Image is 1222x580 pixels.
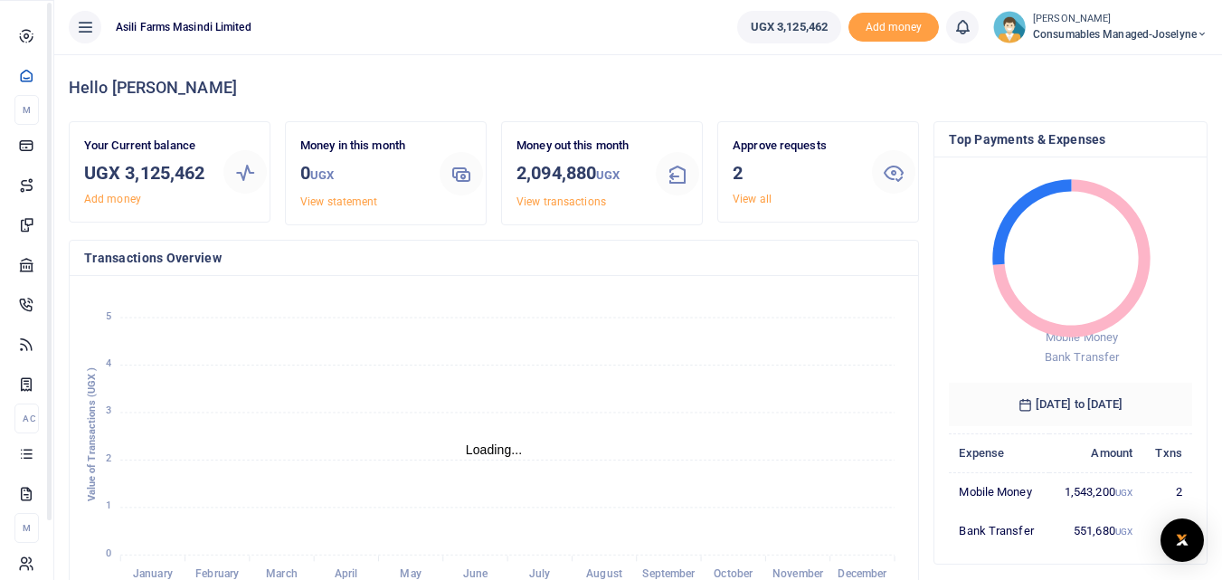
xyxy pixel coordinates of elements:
[949,129,1192,149] h4: Top Payments & Expenses
[993,11,1026,43] img: profile-user
[84,159,209,186] h3: UGX 3,125,462
[516,195,606,208] a: View transactions
[751,18,828,36] span: UGX 3,125,462
[1049,433,1142,472] th: Amount
[949,511,1049,549] td: Bank Transfer
[848,13,939,43] span: Add money
[596,168,620,182] small: UGX
[516,159,641,189] h3: 2,094,880
[1160,518,1204,562] div: Open Intercom Messenger
[106,500,111,512] tspan: 1
[14,95,39,125] li: M
[14,404,39,433] li: Ac
[14,513,39,543] li: M
[1115,488,1132,498] small: UGX
[106,310,111,322] tspan: 5
[1142,433,1192,472] th: Txns
[733,159,857,186] h3: 2
[466,442,523,457] text: Loading...
[109,19,259,35] span: Asili Farms Masindi Limited
[106,547,111,559] tspan: 0
[106,357,111,369] tspan: 4
[730,11,848,43] li: Wallet ballance
[1046,330,1118,344] span: Mobile Money
[1142,472,1192,511] td: 2
[300,137,425,156] p: Money in this month
[949,472,1049,511] td: Mobile Money
[106,452,111,464] tspan: 2
[69,78,1208,98] h4: Hello [PERSON_NAME]
[1142,511,1192,549] td: 1
[1049,511,1142,549] td: 551,680
[86,367,98,502] text: Value of Transactions (UGX )
[1045,350,1119,364] span: Bank Transfer
[84,248,904,268] h4: Transactions Overview
[737,11,841,43] a: UGX 3,125,462
[300,159,425,189] h3: 0
[106,405,111,417] tspan: 3
[733,193,772,205] a: View all
[300,195,377,208] a: View statement
[516,137,641,156] p: Money out this month
[310,168,334,182] small: UGX
[1115,527,1132,537] small: UGX
[949,383,1192,426] h6: [DATE] to [DATE]
[1033,12,1208,27] small: [PERSON_NAME]
[84,193,141,205] a: Add money
[949,433,1049,472] th: Expense
[993,11,1208,43] a: profile-user [PERSON_NAME] Consumables managed-Joselyne
[1049,472,1142,511] td: 1,543,200
[84,137,209,156] p: Your Current balance
[848,19,939,33] a: Add money
[733,137,857,156] p: Approve requests
[1033,26,1208,43] span: Consumables managed-Joselyne
[848,13,939,43] li: Toup your wallet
